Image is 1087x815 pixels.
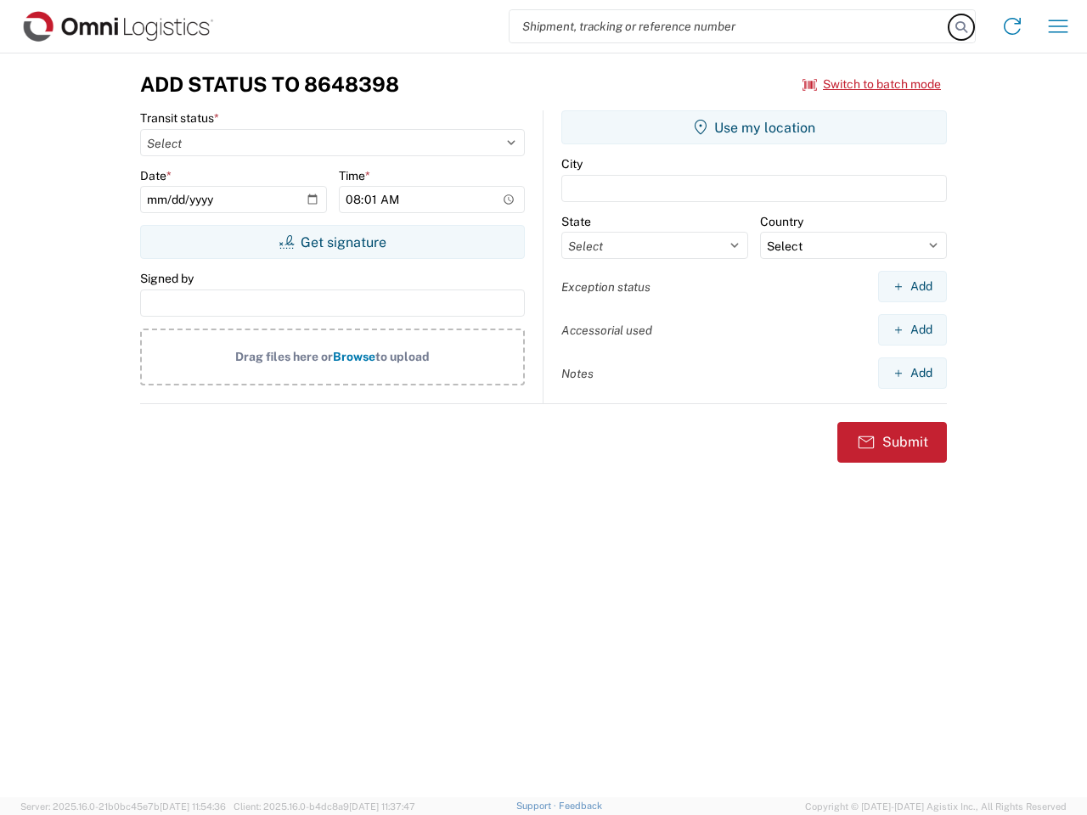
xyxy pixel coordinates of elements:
[516,801,559,811] a: Support
[561,366,594,381] label: Notes
[333,350,375,363] span: Browse
[140,110,219,126] label: Transit status
[160,801,226,812] span: [DATE] 11:54:36
[140,168,172,183] label: Date
[349,801,415,812] span: [DATE] 11:37:47
[140,72,399,97] h3: Add Status to 8648398
[559,801,602,811] a: Feedback
[510,10,949,42] input: Shipment, tracking or reference number
[760,214,803,229] label: Country
[878,357,947,389] button: Add
[805,799,1067,814] span: Copyright © [DATE]-[DATE] Agistix Inc., All Rights Reserved
[561,214,591,229] label: State
[339,168,370,183] label: Time
[561,279,651,295] label: Exception status
[803,70,941,98] button: Switch to batch mode
[561,156,583,171] label: City
[140,225,525,259] button: Get signature
[837,422,947,463] button: Submit
[878,271,947,302] button: Add
[561,110,947,144] button: Use my location
[878,314,947,346] button: Add
[375,350,430,363] span: to upload
[561,323,652,338] label: Accessorial used
[140,271,194,286] label: Signed by
[235,350,333,363] span: Drag files here or
[20,801,226,812] span: Server: 2025.16.0-21b0bc45e7b
[234,801,415,812] span: Client: 2025.16.0-b4dc8a9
